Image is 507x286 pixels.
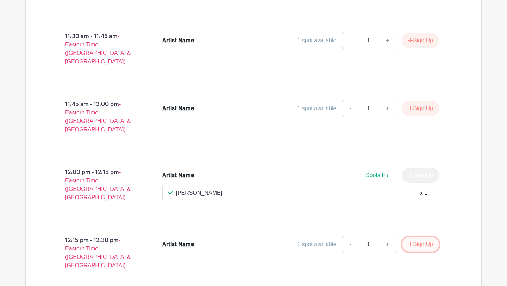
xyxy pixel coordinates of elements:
[65,33,131,64] span: - Eastern Time ([GEOGRAPHIC_DATA] & [GEOGRAPHIC_DATA])
[65,169,131,200] span: - Eastern Time ([GEOGRAPHIC_DATA] & [GEOGRAPHIC_DATA])
[402,101,439,116] button: Sign Up
[297,240,336,249] div: 1 spot available
[48,165,151,205] p: 12:00 pm - 12:15 pm
[379,100,396,117] a: +
[162,104,194,113] div: Artist Name
[379,236,396,253] a: +
[162,36,194,45] div: Artist Name
[297,104,336,113] div: 1 spot available
[342,236,358,253] a: -
[176,189,223,197] p: [PERSON_NAME]
[162,171,194,180] div: Artist Name
[342,32,358,49] a: -
[65,237,131,268] span: - Eastern Time ([GEOGRAPHIC_DATA] & [GEOGRAPHIC_DATA])
[48,97,151,137] p: 11:45 am - 12:00 pm
[65,101,131,132] span: - Eastern Time ([GEOGRAPHIC_DATA] & [GEOGRAPHIC_DATA])
[162,240,194,249] div: Artist Name
[366,172,391,178] span: Spots Full
[379,32,396,49] a: +
[420,189,427,197] div: x 1
[342,100,358,117] a: -
[48,29,151,69] p: 11:30 am - 11:45 am
[402,33,439,48] button: Sign Up
[297,36,336,45] div: 1 spot available
[48,233,151,273] p: 12:15 pm - 12:30 pm
[402,237,439,252] button: Sign Up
